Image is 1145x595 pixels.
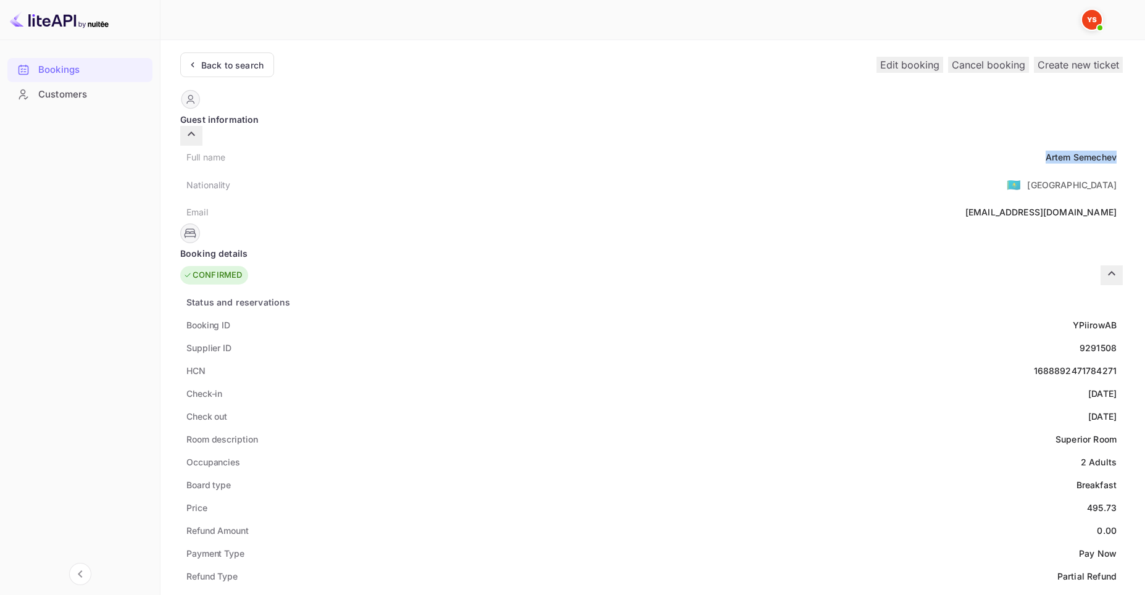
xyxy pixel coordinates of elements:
div: [DATE] [1088,387,1117,400]
div: 1688892471784271 [1034,364,1117,377]
ya-tr-span: Cancel booking [952,59,1025,71]
ya-tr-span: Breakfast [1076,480,1117,490]
ya-tr-span: Create new ticket [1038,59,1119,71]
a: Customers [7,83,152,106]
a: Bookings [7,58,152,81]
ya-tr-span: Booking ID [186,320,230,330]
div: 0.00 [1097,524,1117,537]
ya-tr-span: [GEOGRAPHIC_DATA] [1027,180,1117,190]
ya-tr-span: Partial Refund [1057,571,1117,581]
div: [DATE] [1088,410,1117,423]
ya-tr-span: Refund Type [186,571,238,581]
ya-tr-span: Room description [186,434,257,444]
button: Create new ticket [1034,57,1123,73]
ya-tr-span: Refund Amount [186,525,249,536]
div: Customers [7,83,152,107]
ya-tr-span: Booking details [180,247,248,260]
div: 9291508 [1080,341,1117,354]
ya-tr-span: 2 Adults [1081,457,1117,467]
div: Bookings [7,58,152,82]
ya-tr-span: Full name [186,152,225,162]
ya-tr-span: Supplier ID [186,343,231,353]
ya-tr-span: Back to search [201,60,264,70]
ya-tr-span: Check out [186,411,227,422]
button: Edit booking [876,57,943,73]
ya-tr-span: YPiirowAB [1073,320,1117,330]
ya-tr-span: HCN [186,365,206,376]
ya-tr-span: Email [186,207,208,217]
ya-tr-span: Guest information [180,113,259,126]
div: 495.73 [1087,501,1117,514]
span: United States [1007,173,1021,196]
img: LiteAPI logo [10,10,109,30]
ya-tr-span: Pay Now [1079,548,1117,559]
ya-tr-span: Board type [186,480,231,490]
button: Cancel booking [948,57,1029,73]
ya-tr-span: Price [186,502,207,513]
ya-tr-span: Nationality [186,180,231,190]
ya-tr-span: Edit booking [880,59,939,71]
ya-tr-span: [EMAIL_ADDRESS][DOMAIN_NAME] [965,207,1117,217]
ya-tr-span: Occupancies [186,457,240,467]
ya-tr-span: Customers [38,88,87,102]
ya-tr-span: 🇰🇿 [1007,178,1021,191]
ya-tr-span: Payment Type [186,548,244,559]
ya-tr-span: Check-in [186,388,222,399]
ya-tr-span: Bookings [38,63,80,77]
img: Yandex Support [1082,10,1102,30]
ya-tr-span: Status and reservations [186,297,290,307]
button: Collapse navigation [69,563,91,585]
ya-tr-span: Semechev [1073,152,1117,162]
ya-tr-span: Superior Room [1055,434,1117,444]
ya-tr-span: Artem [1046,152,1071,162]
ya-tr-span: CONFIRMED [193,269,242,281]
